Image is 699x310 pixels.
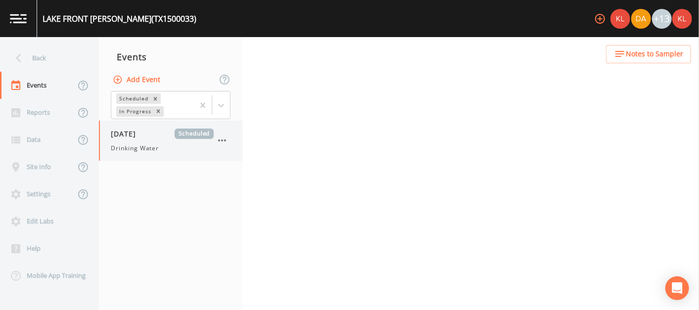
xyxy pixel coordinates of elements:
[652,9,672,29] div: +13
[631,9,652,29] div: David Weber
[606,45,691,63] button: Notes to Sampler
[610,9,630,29] img: 9c4450d90d3b8045b2e5fa62e4f92659
[43,13,196,25] div: LAKE FRONT [PERSON_NAME] (TX1500033)
[111,144,159,153] span: Drinking Water
[111,129,143,139] span: [DATE]
[175,129,214,139] span: Scheduled
[626,48,683,60] span: Notes to Sampler
[99,121,242,161] a: [DATE]ScheduledDrinking Water
[153,106,164,117] div: Remove In Progress
[631,9,651,29] img: a84961a0472e9debc750dd08a004988d
[116,93,150,104] div: Scheduled
[99,44,242,69] div: Events
[665,276,689,300] div: Open Intercom Messenger
[111,71,164,89] button: Add Event
[10,14,27,23] img: logo
[610,9,631,29] div: Kler Teran
[116,106,153,117] div: In Progress
[672,9,692,29] img: 9c4450d90d3b8045b2e5fa62e4f92659
[150,93,161,104] div: Remove Scheduled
